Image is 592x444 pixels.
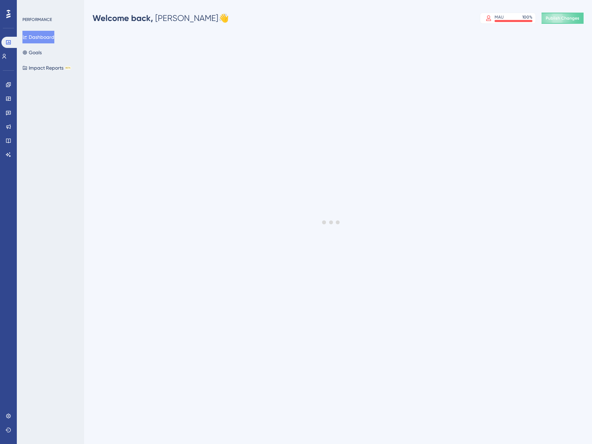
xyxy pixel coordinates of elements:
button: Goals [22,46,42,59]
div: [PERSON_NAME] 👋 [93,13,229,24]
div: BETA [65,66,71,70]
span: Publish Changes [546,15,579,21]
div: PERFORMANCE [22,17,52,22]
button: Impact ReportsBETA [22,62,71,74]
button: Publish Changes [542,13,584,24]
div: MAU [495,14,504,20]
button: Dashboard [22,31,54,43]
div: 100 % [522,14,532,20]
span: Welcome back, [93,13,153,23]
